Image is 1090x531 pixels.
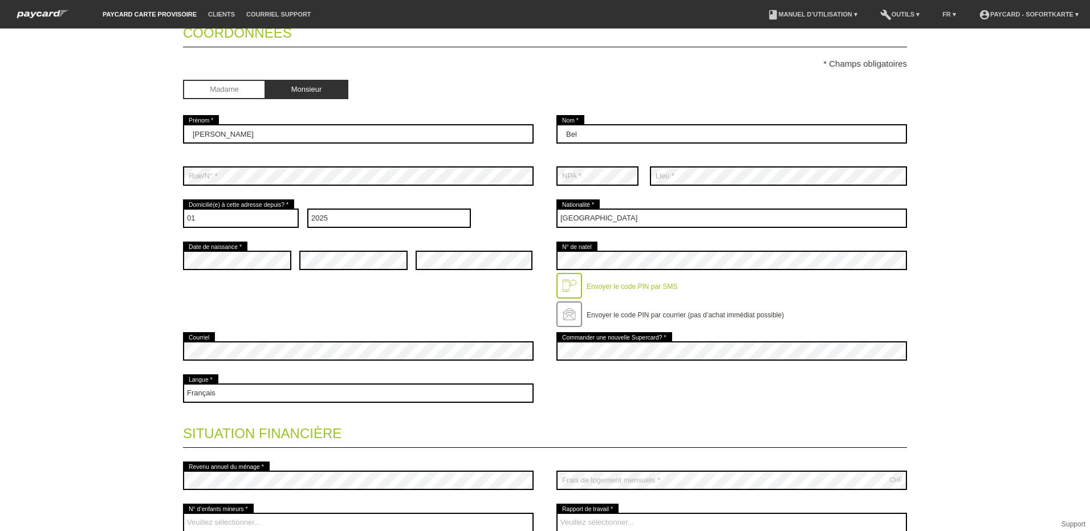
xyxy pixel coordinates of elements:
[587,311,784,319] label: Envoyer le code PIN par courrier (pas d’achat immédiat possible)
[183,14,907,47] legend: Coordonnées
[937,11,962,18] a: FR ▾
[202,11,241,18] a: Clients
[979,9,990,21] i: account_circle
[587,283,677,291] label: Envoyer le code PIN par SMS
[97,11,202,18] a: paycard carte provisoire
[889,476,902,483] div: CHF
[880,9,892,21] i: build
[241,11,316,18] a: Courriel Support
[1061,520,1085,528] a: Support
[11,8,74,20] img: paycard Sofortkarte
[875,11,925,18] a: buildOutils ▾
[183,414,907,448] legend: Situation financière
[973,11,1084,18] a: account_circlepaycard - Sofortkarte ▾
[762,11,863,18] a: bookManuel d’utilisation ▾
[183,59,907,68] p: * Champs obligatoires
[11,13,74,22] a: paycard Sofortkarte
[767,9,779,21] i: book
